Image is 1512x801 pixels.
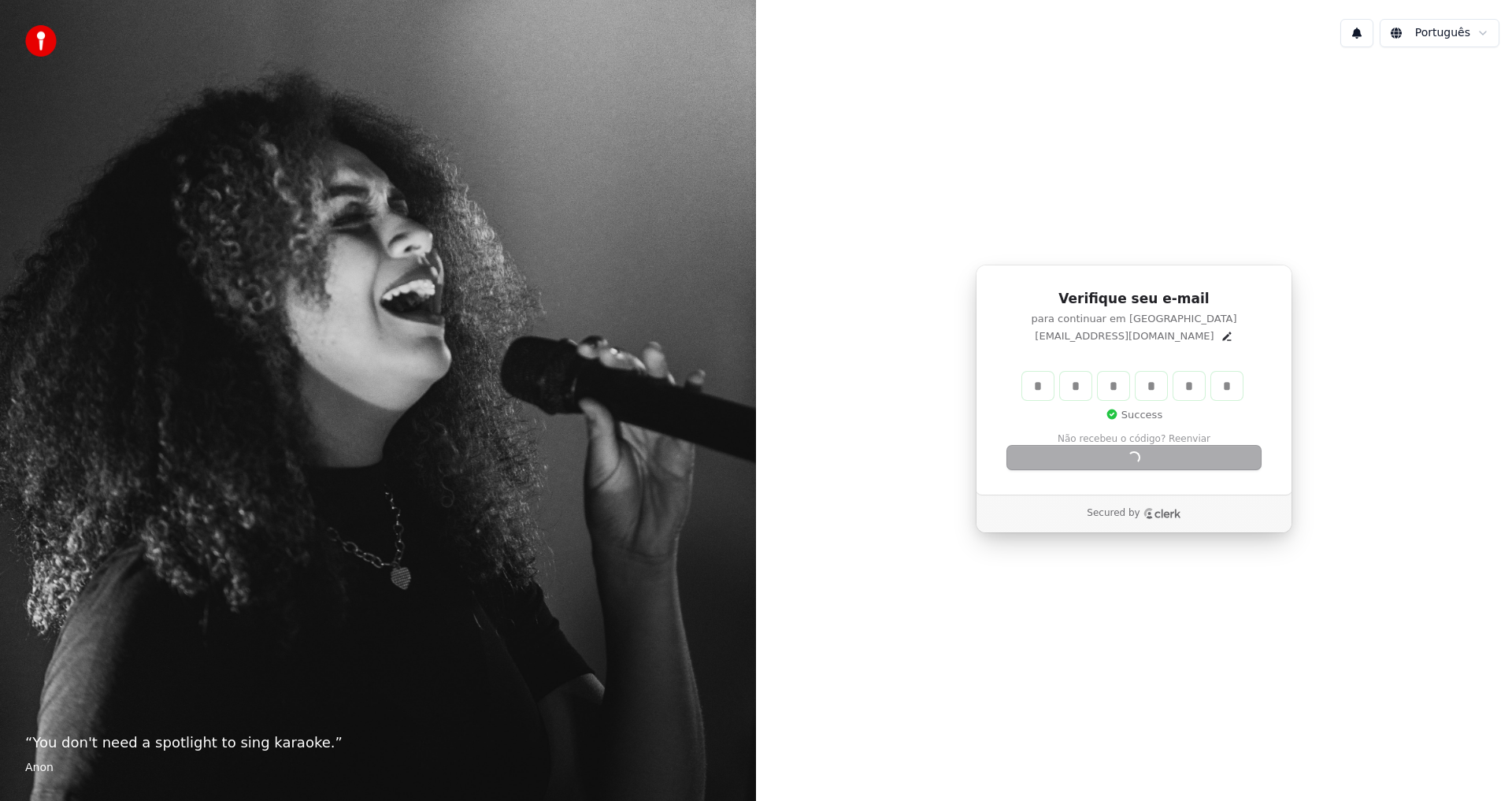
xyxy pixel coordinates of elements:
[1143,508,1181,519] a: Clerk logo
[1007,290,1261,309] h1: Verifique seu e-mail
[25,732,731,754] p: “ You don't need a spotlight to sing karaoke. ”
[1019,369,1246,403] div: Verification code input
[1087,507,1140,520] p: Secured by
[1106,408,1162,422] p: Success
[1035,329,1214,343] p: [EMAIL_ADDRESS][DOMAIN_NAME]
[25,25,57,57] img: youka
[1221,330,1233,343] button: Edit
[25,760,731,776] footer: Anon
[1007,312,1261,326] p: para continuar em [GEOGRAPHIC_DATA]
